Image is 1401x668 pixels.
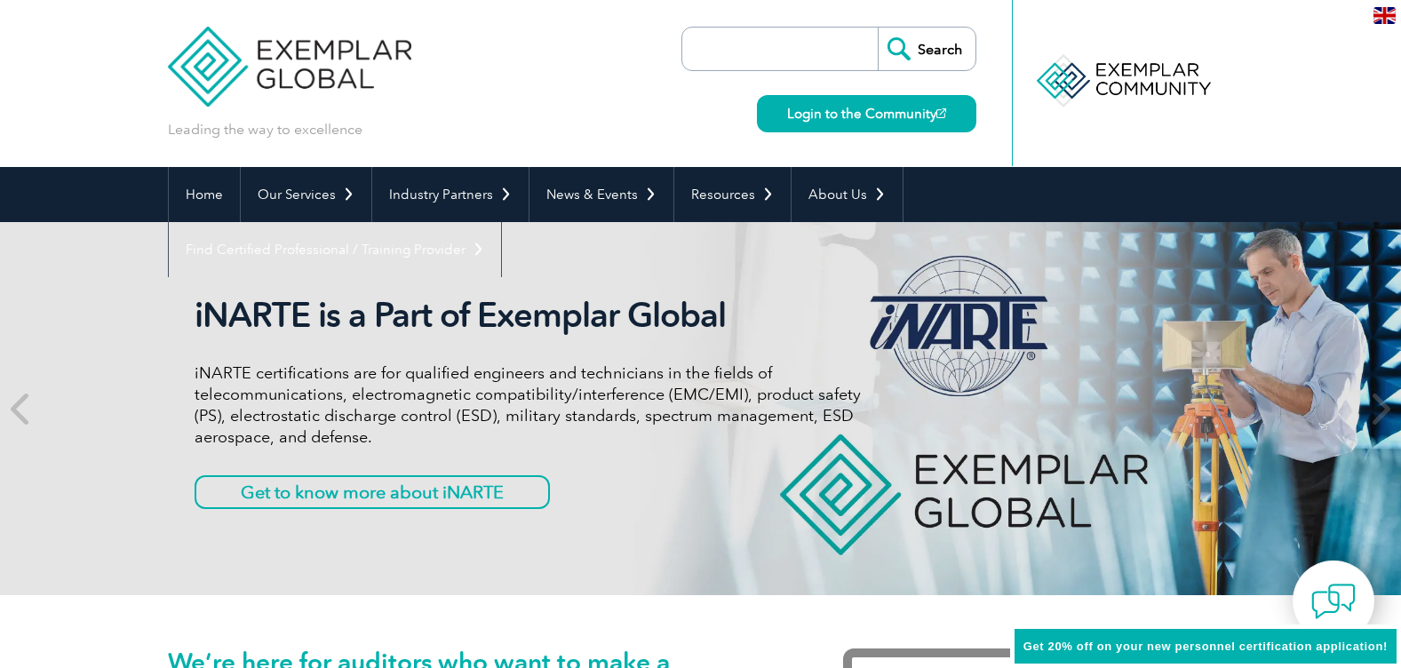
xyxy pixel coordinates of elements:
[674,167,791,222] a: Resources
[241,167,371,222] a: Our Services
[878,28,975,70] input: Search
[169,222,501,277] a: Find Certified Professional / Training Provider
[195,295,861,336] h2: iNARTE is a Part of Exemplar Global
[169,167,240,222] a: Home
[1311,579,1356,624] img: contact-chat.png
[195,475,550,509] a: Get to know more about iNARTE
[168,120,362,139] p: Leading the way to excellence
[936,108,946,118] img: open_square.png
[757,95,976,132] a: Login to the Community
[792,167,903,222] a: About Us
[1023,640,1388,653] span: Get 20% off on your new personnel certification application!
[195,362,861,448] p: iNARTE certifications are for qualified engineers and technicians in the fields of telecommunicat...
[372,167,529,222] a: Industry Partners
[529,167,673,222] a: News & Events
[1373,7,1396,24] img: en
